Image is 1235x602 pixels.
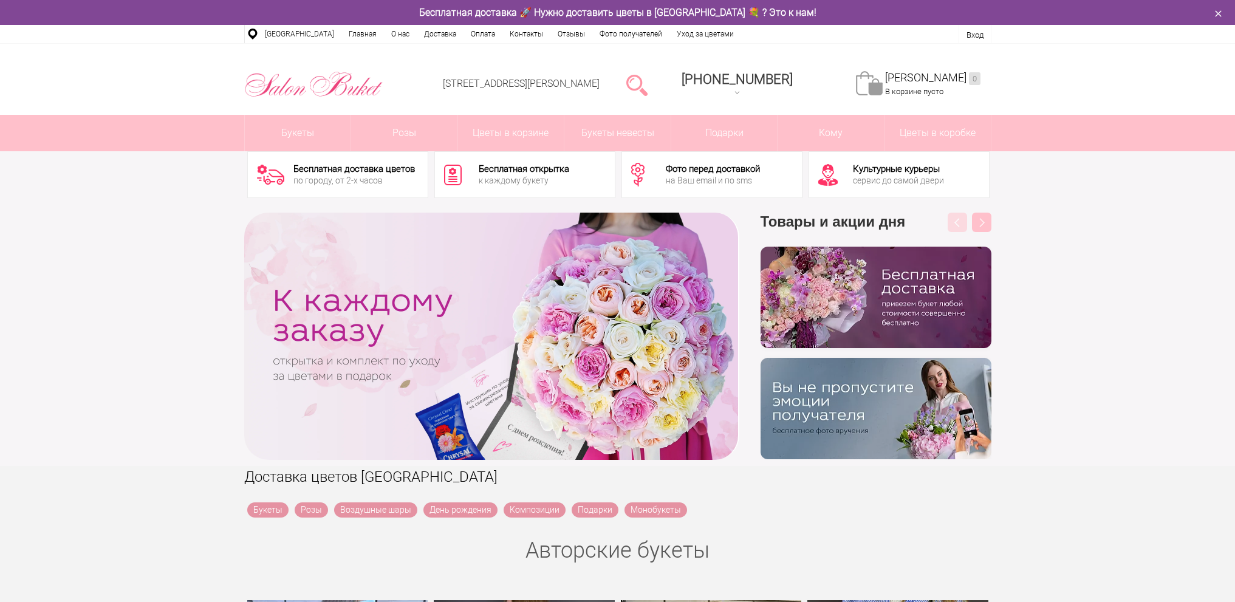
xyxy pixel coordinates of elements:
a: Контакты [502,25,550,43]
button: Next [972,213,991,232]
ins: 0 [969,72,980,85]
a: [STREET_ADDRESS][PERSON_NAME] [443,78,600,89]
a: Воздушные шары [334,502,417,518]
a: Уход за цветами [669,25,741,43]
a: Букеты [247,502,289,518]
img: hpaj04joss48rwypv6hbykmvk1dj7zyr.png.webp [761,247,991,348]
a: Подарки [671,115,778,151]
div: Бесплатная доставка 🚀 Нужно доставить цветы в [GEOGRAPHIC_DATA] 💐 ? Это к нам! [235,6,1001,19]
div: к каждому букету [479,176,569,185]
a: Монобукеты [624,502,687,518]
a: Композиции [504,502,566,518]
a: Авторские букеты [525,538,710,563]
a: Подарки [572,502,618,518]
a: О нас [384,25,417,43]
h1: Доставка цветов [GEOGRAPHIC_DATA] [244,466,991,488]
a: Букеты [245,115,351,151]
img: Цветы Нижний Новгород [244,69,383,100]
div: Фото перед доставкой [666,165,760,174]
a: [PHONE_NUMBER] [674,67,800,102]
span: В корзине пусто [885,87,943,96]
a: Цветы в коробке [884,115,991,151]
a: [PERSON_NAME] [885,71,980,85]
a: Розы [295,502,328,518]
a: День рождения [423,502,498,518]
img: v9wy31nijnvkfycrkduev4dhgt9psb7e.png.webp [761,358,991,459]
a: Отзывы [550,25,592,43]
h3: Товары и акции дня [761,213,991,247]
div: Бесплатная доставка цветов [293,165,415,174]
a: Фото получателей [592,25,669,43]
div: на Ваш email и по sms [666,176,760,185]
div: Бесплатная открытка [479,165,569,174]
a: Оплата [464,25,502,43]
div: Культурные курьеры [853,165,944,174]
span: Кому [778,115,884,151]
a: Цветы в корзине [458,115,564,151]
a: Розы [351,115,457,151]
a: Букеты невесты [564,115,671,151]
span: [PHONE_NUMBER] [682,72,793,87]
div: по городу, от 2-х часов [293,176,415,185]
a: Доставка [417,25,464,43]
a: Вход [966,30,984,39]
a: [GEOGRAPHIC_DATA] [258,25,341,43]
div: сервис до самой двери [853,176,944,185]
a: Главная [341,25,384,43]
